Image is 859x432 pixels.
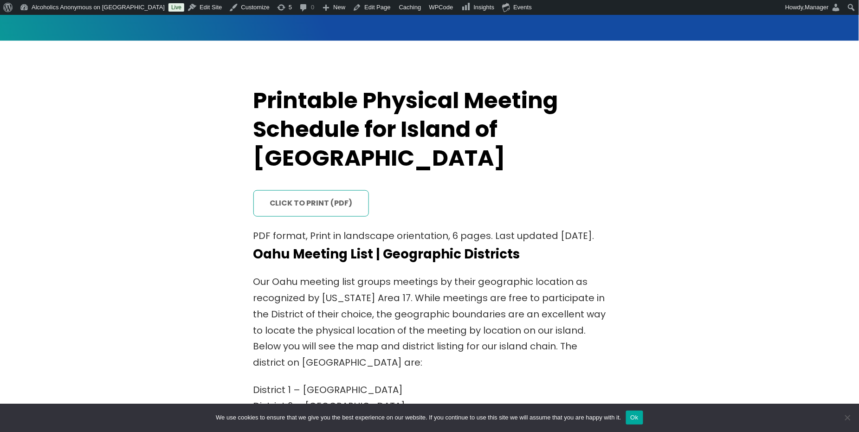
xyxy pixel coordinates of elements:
span: Manager [805,4,829,11]
h2: Printable Physical Meeting Schedule for Island of [GEOGRAPHIC_DATA] [253,86,606,172]
span: No [843,413,852,422]
span: Insights [474,4,495,11]
a: Live [168,3,184,12]
button: Ok [626,411,643,425]
p: PDF format, Print in landscape orientation, 6 pages. Last updated [DATE]. [253,228,606,244]
h4: Oahu Meeting List | Geographic Districts [253,246,606,263]
p: Our Oahu meeting list groups meetings by their geographic location as recognized by [US_STATE] Ar... [253,274,606,371]
a: click to print (PDF) [253,190,369,217]
span: We use cookies to ensure that we give you the best experience on our website. If you continue to ... [216,413,621,422]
